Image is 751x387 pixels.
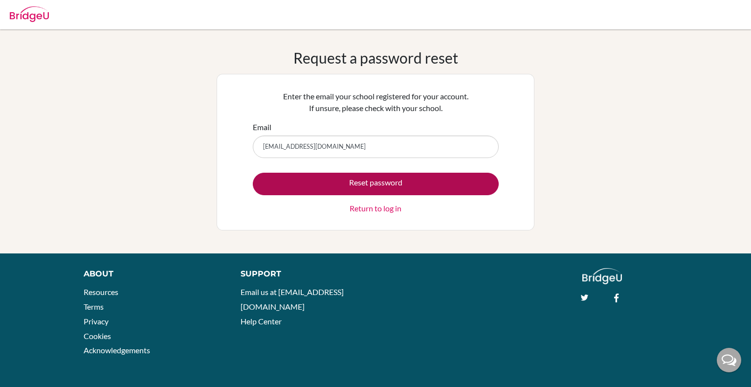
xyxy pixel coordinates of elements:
div: Support [241,268,365,280]
p: Enter the email your school registered for your account. If unsure, please check with your school. [253,91,499,114]
a: Privacy [84,317,109,326]
a: Return to log in [350,203,401,214]
span: Help [22,7,42,16]
a: Cookies [84,331,111,341]
div: About [84,268,219,280]
button: Reset password [253,173,499,195]
h1: Request a password reset [293,49,458,67]
a: Terms [84,302,104,311]
a: Resources [84,287,118,296]
img: logo_white@2x-f4f0deed5e89b7ecb1c2cc34c3e3d731f90f0f143d5ea2071677605dd97b5244.png [582,268,622,284]
a: Acknowledgements [84,345,150,355]
a: Email us at [EMAIL_ADDRESS][DOMAIN_NAME] [241,287,344,311]
img: Bridge-U [10,6,49,22]
a: Help Center [241,317,282,326]
label: Email [253,121,271,133]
